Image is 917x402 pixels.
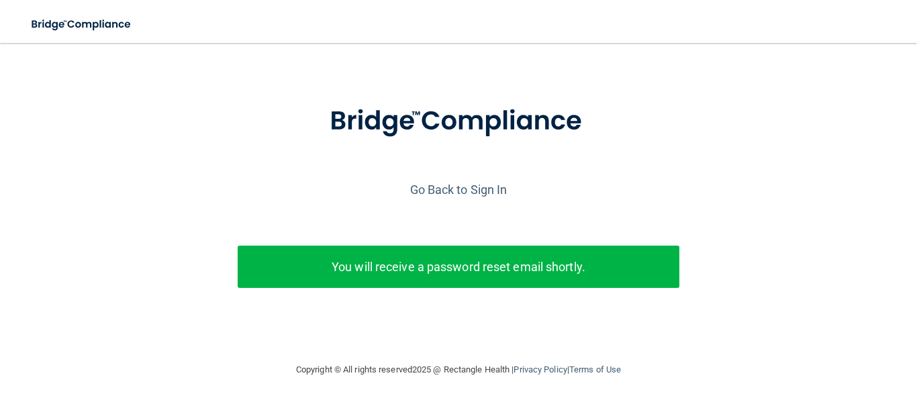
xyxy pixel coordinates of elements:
[302,87,615,156] img: bridge_compliance_login_screen.278c3ca4.svg
[514,364,567,374] a: Privacy Policy
[213,348,704,391] div: Copyright © All rights reserved 2025 @ Rectangle Health | |
[248,256,669,278] p: You will receive a password reset email shortly.
[410,183,508,197] a: Go Back to Sign In
[20,11,144,38] img: bridge_compliance_login_screen.278c3ca4.svg
[569,364,621,374] a: Terms of Use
